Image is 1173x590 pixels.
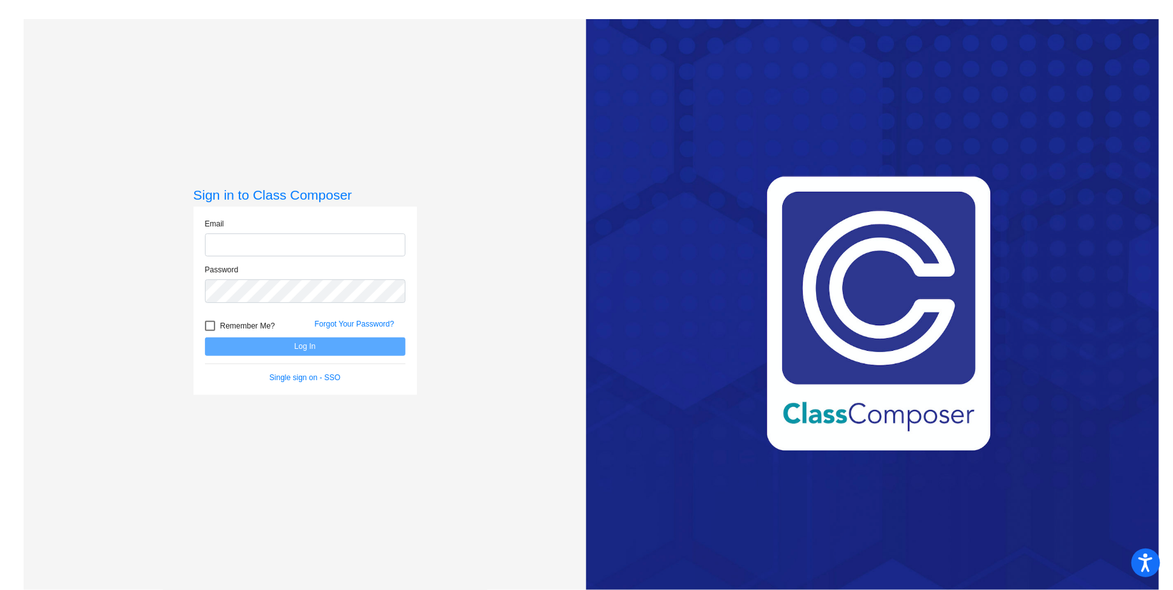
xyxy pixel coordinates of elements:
button: Log In [205,337,405,356]
a: Forgot Your Password? [315,320,395,328]
label: Email [205,218,224,230]
label: Password [205,264,239,276]
h3: Sign in to Class Composer [193,187,417,203]
a: Single sign on - SSO [269,373,340,382]
span: Remember Me? [220,318,275,334]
